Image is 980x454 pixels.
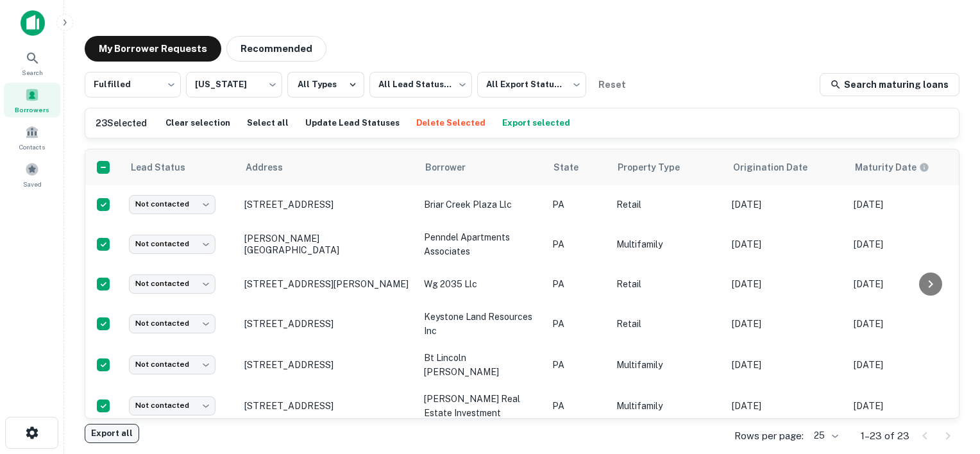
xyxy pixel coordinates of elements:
img: capitalize-icon.png [21,10,45,36]
iframe: Chat Widget [916,351,980,413]
a: Saved [4,157,60,192]
p: PA [552,277,604,291]
p: keystone land resources inc [424,310,539,338]
span: Saved [23,179,42,189]
span: Address [246,160,300,175]
a: Search [4,46,60,80]
p: Retail [616,198,719,212]
p: [DATE] [854,399,963,413]
p: wg 2035 llc [424,277,539,291]
th: Property Type [610,149,725,185]
th: State [546,149,610,185]
div: Not contacted [129,314,215,333]
p: Multifamily [616,358,719,372]
button: Delete Selected [413,113,489,133]
div: All Lead Statuses [369,68,472,101]
p: Rows per page: [734,428,804,444]
div: [US_STATE] [186,68,282,101]
p: [DATE] [854,237,963,251]
p: [DATE] [854,317,963,331]
h6: 23 Selected [96,116,147,130]
p: Retail [616,317,719,331]
p: [DATE] [732,277,841,291]
p: [DATE] [854,198,963,212]
span: Borrowers [15,105,49,115]
p: [DATE] [732,237,841,251]
div: Maturity dates displayed may be estimated. Please contact the lender for the most accurate maturi... [855,160,929,174]
div: 25 [809,426,840,445]
div: Not contacted [129,355,215,374]
p: PA [552,358,604,372]
p: [DATE] [732,399,841,413]
span: Origination Date [733,160,824,175]
div: Not contacted [129,195,215,214]
p: PA [552,237,604,251]
th: Borrower [418,149,546,185]
p: briar creek plaza llc [424,198,539,212]
p: [STREET_ADDRESS] [244,199,411,210]
a: Contacts [4,120,60,155]
button: Reset [591,72,632,97]
div: Fulfilled [85,68,181,101]
p: [STREET_ADDRESS] [244,359,411,371]
p: [DATE] [732,317,841,331]
h6: Maturity Date [855,160,917,174]
p: 1–23 of 23 [861,428,909,444]
p: Retail [616,277,719,291]
button: Export selected [499,113,573,133]
div: Not contacted [129,274,215,293]
button: Recommended [226,36,326,62]
p: Multifamily [616,399,719,413]
button: All Types [287,72,364,97]
button: Export all [85,424,139,443]
p: [DATE] [854,277,963,291]
span: Property Type [618,160,697,175]
button: Clear selection [162,113,233,133]
a: Borrowers [4,83,60,117]
p: PA [552,317,604,331]
div: Not contacted [129,396,215,415]
a: Search maturing loans [820,73,959,96]
th: Origination Date [725,149,847,185]
th: Maturity dates displayed may be estimated. Please contact the lender for the most accurate maturi... [847,149,969,185]
p: PA [552,399,604,413]
p: [DATE] [854,358,963,372]
p: penndel apartments associates [424,230,539,258]
span: State [553,160,595,175]
th: Lead Status [122,149,238,185]
p: [STREET_ADDRESS] [244,318,411,330]
p: [STREET_ADDRESS] [244,400,411,412]
div: Not contacted [129,235,215,253]
p: [STREET_ADDRESS][PERSON_NAME] [244,278,411,290]
p: [PERSON_NAME] real estate investment [424,392,539,420]
div: All Export Statuses [477,68,586,101]
p: bt lincoln [PERSON_NAME] [424,351,539,379]
p: PA [552,198,604,212]
p: [PERSON_NAME][GEOGRAPHIC_DATA] [244,233,411,256]
button: Select all [244,113,292,133]
th: Address [238,149,418,185]
span: Search [22,67,43,78]
span: Contacts [19,142,45,152]
button: Update Lead Statuses [302,113,403,133]
p: [DATE] [732,358,841,372]
span: Maturity dates displayed may be estimated. Please contact the lender for the most accurate maturi... [855,160,946,174]
button: My Borrower Requests [85,36,221,62]
span: Borrower [425,160,482,175]
p: Multifamily [616,237,719,251]
p: [DATE] [732,198,841,212]
span: Lead Status [130,160,202,175]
